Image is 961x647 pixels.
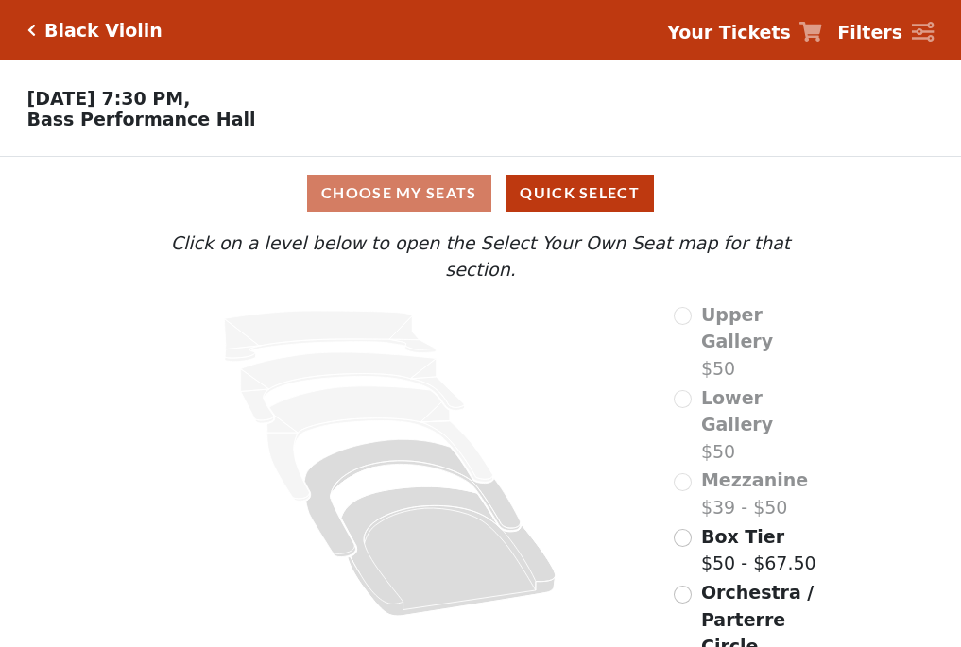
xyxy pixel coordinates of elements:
[701,523,816,577] label: $50 - $67.50
[701,467,808,520] label: $39 - $50
[701,387,773,435] span: Lower Gallery
[27,24,36,37] a: Click here to go back to filters
[44,20,163,42] h5: Black Violin
[701,384,828,466] label: $50
[701,469,808,490] span: Mezzanine
[701,301,828,383] label: $50
[241,352,465,423] path: Lower Gallery - Seats Available: 0
[342,486,557,616] path: Orchestra / Parterre Circle - Seats Available: 668
[701,304,773,352] span: Upper Gallery
[701,526,784,547] span: Box Tier
[837,22,902,43] strong: Filters
[225,311,437,362] path: Upper Gallery - Seats Available: 0
[837,19,934,46] a: Filters
[667,22,791,43] strong: Your Tickets
[133,230,827,283] p: Click on a level below to open the Select Your Own Seat map for that section.
[506,175,654,212] button: Quick Select
[667,19,822,46] a: Your Tickets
